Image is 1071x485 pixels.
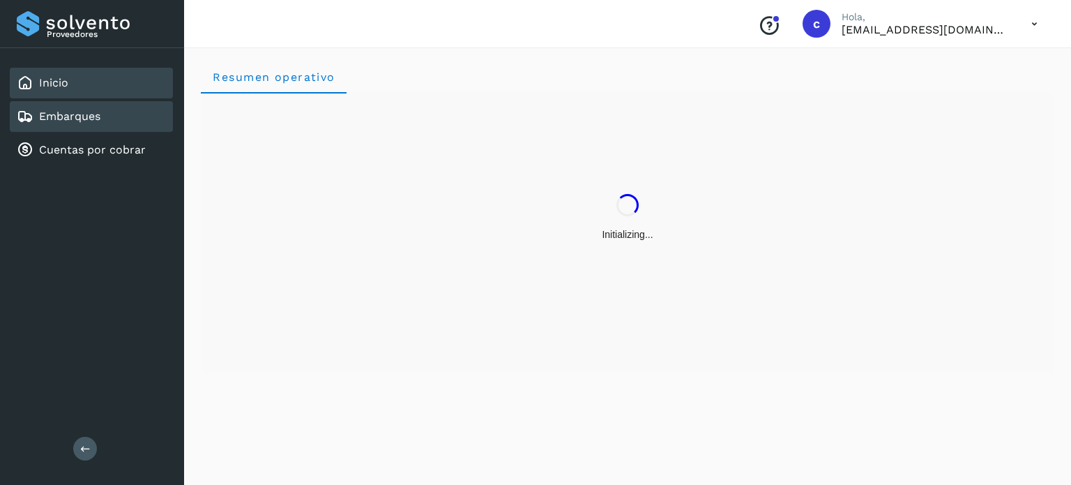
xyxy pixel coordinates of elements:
[39,143,146,156] a: Cuentas por cobrar
[10,68,173,98] div: Inicio
[10,101,173,132] div: Embarques
[212,70,335,84] span: Resumen operativo
[842,23,1009,36] p: cuentasespeciales8_met@castores.com.mx
[47,29,167,39] p: Proveedores
[39,76,68,89] a: Inicio
[10,135,173,165] div: Cuentas por cobrar
[842,11,1009,23] p: Hola,
[39,110,100,123] a: Embarques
